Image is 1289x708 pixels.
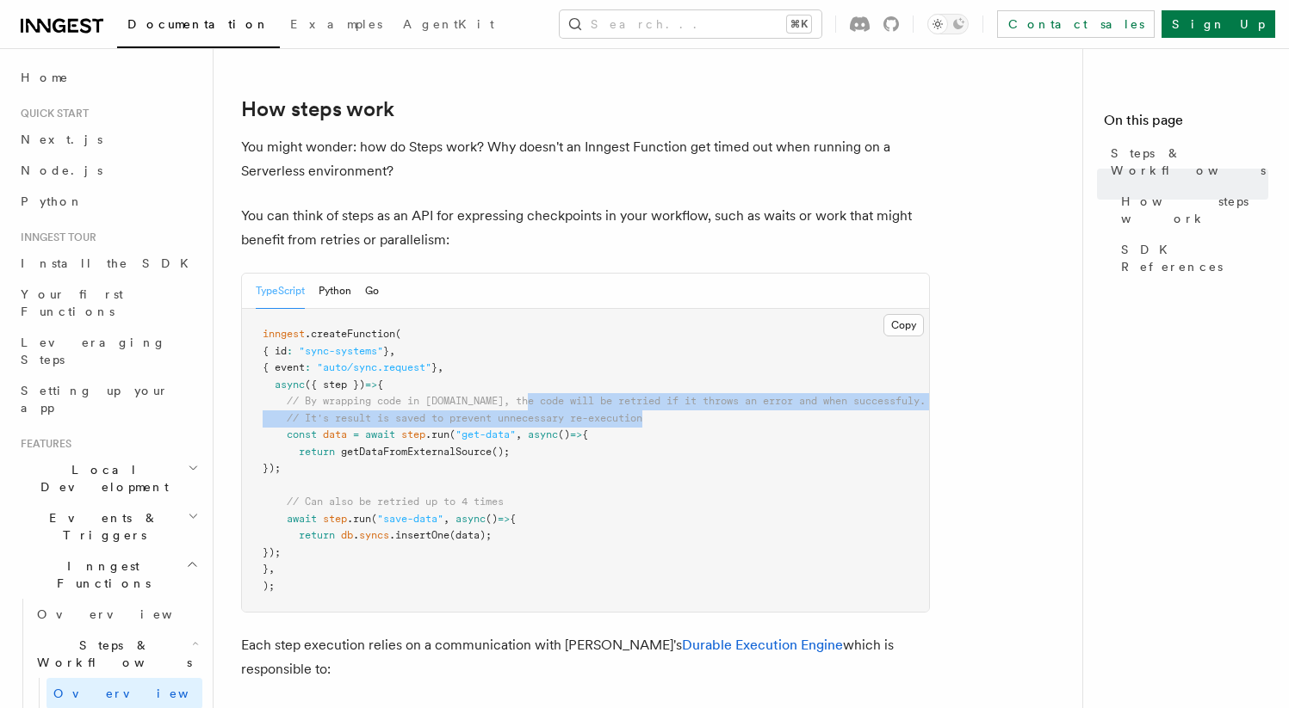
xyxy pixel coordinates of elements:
span: Leveraging Steps [21,336,166,366]
span: } [431,361,437,373]
span: , [269,563,275,575]
span: { [377,379,383,391]
span: ( [371,513,377,525]
span: Next.js [21,132,102,146]
span: "auto/sync.request" [317,361,431,373]
span: .run [425,428,449,440]
button: Copy [883,314,924,336]
span: inngest [263,328,305,340]
span: step [323,513,347,525]
button: Steps & Workflows [30,630,202,678]
span: "save-data" [377,513,443,525]
span: await [365,428,395,440]
span: Install the SDK [21,256,199,270]
span: Steps & Workflows [30,637,192,671]
span: const [287,428,317,440]
span: // By wrapping code in [DOMAIN_NAME], the code will be retried if it throws an error and when suc... [287,395,926,407]
span: => [365,379,377,391]
span: : [287,345,293,357]
span: (); [492,446,510,458]
span: Documentation [127,17,270,31]
button: TypeScript [256,274,305,309]
span: , [437,361,443,373]
span: Inngest Functions [14,557,186,592]
a: Your first Functions [14,279,202,327]
span: Local Development [14,461,188,496]
a: Next.js [14,124,202,155]
span: // It's result is saved to prevent unnecessary re-execution [287,412,642,424]
span: () [486,513,498,525]
a: Durable Execution Engine [682,637,843,653]
span: { event [263,361,305,373]
a: Contact sales [997,10,1155,38]
h4: On this page [1104,110,1268,138]
a: Python [14,186,202,217]
span: , [516,428,522,440]
span: Examples [290,17,382,31]
span: (data); [449,529,492,541]
a: Documentation [117,5,280,48]
p: You might wonder: how do Steps work? Why doesn't an Inngest Function get timed out when running o... [241,135,930,183]
span: syncs [359,529,389,541]
span: ); [263,580,275,592]
span: Home [21,69,69,86]
span: async [528,428,558,440]
a: How steps work [1114,186,1268,234]
span: } [263,563,269,575]
span: Steps & Workflows [1111,145,1268,179]
a: Setting up your app [14,375,202,423]
p: Each step execution relies on a communication with [PERSON_NAME]'s which is responsible to: [241,633,930,681]
span: return [299,446,335,458]
span: "get-data" [455,428,516,440]
span: async [455,513,486,525]
a: Examples [280,5,393,46]
button: Python [319,274,351,309]
span: "sync-systems" [299,345,383,357]
span: () [558,428,570,440]
span: db [341,529,353,541]
span: data [323,428,347,440]
button: Inngest Functions [14,551,202,599]
span: . [353,529,359,541]
span: .run [347,513,371,525]
a: Install the SDK [14,248,202,279]
span: Overview [37,607,214,621]
span: { [582,428,588,440]
span: { [510,513,516,525]
span: ( [395,328,401,340]
button: Toggle dark mode [927,14,969,34]
a: Overview [30,599,202,630]
span: Overview [53,686,231,700]
span: ({ step }) [305,379,365,391]
span: = [353,428,359,440]
a: Leveraging Steps [14,327,202,375]
span: }); [263,462,281,474]
button: Go [365,274,379,309]
span: => [570,428,582,440]
a: Sign Up [1162,10,1275,38]
p: You can think of steps as an API for expressing checkpoints in your workflow, such as waits or wo... [241,204,930,252]
span: async [275,379,305,391]
a: How steps work [241,97,394,121]
button: Search...⌘K [560,10,821,38]
span: .createFunction [305,328,395,340]
a: Steps & Workflows [1104,138,1268,186]
span: ( [449,428,455,440]
span: { id [263,345,287,357]
span: // Can also be retried up to 4 times [287,496,504,508]
span: await [287,513,317,525]
a: Home [14,62,202,93]
span: How steps work [1121,193,1268,227]
span: Quick start [14,107,89,120]
span: => [498,513,510,525]
span: }); [263,546,281,558]
span: : [305,361,311,373]
span: SDK References [1121,241,1268,275]
span: Events & Triggers [14,509,188,544]
span: } [383,345,389,357]
span: , [443,513,449,525]
span: Inngest tour [14,231,96,244]
button: Local Development [14,454,202,502]
span: getDataFromExternalSource [341,446,492,458]
span: return [299,529,335,541]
